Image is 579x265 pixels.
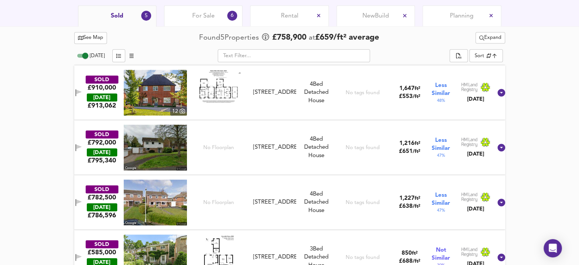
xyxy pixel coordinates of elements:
span: £ 913,062 [88,101,116,110]
div: SOLD [86,75,118,84]
div: Sort [475,52,484,59]
div: 1 Monks Walk, SO23 7GD [250,88,299,96]
span: / ft² [413,204,420,209]
div: [DATE] [461,205,491,213]
img: streetview [124,180,187,225]
a: property thumbnail 12 [124,70,187,116]
span: 47 % [437,153,445,159]
img: Land Registry [461,82,491,92]
div: SOLD£792,000 [DATE]£795,340No Floorplan[STREET_ADDRESS]4Bed Detached HouseNo tags found1,216ft²£6... [74,120,505,175]
div: split button [475,32,505,44]
div: SOLD [86,185,118,193]
span: 1,647 [399,86,415,92]
div: 4 Bed Detached House [299,190,333,215]
div: 6 [227,11,237,21]
div: 12 [170,107,187,116]
span: / ft² [413,149,420,154]
div: 4 Bed Detached House [299,80,333,105]
span: Not Similar [432,246,450,262]
span: ft² [412,251,418,256]
input: Text Filter... [218,49,370,62]
span: 1,216 [399,141,415,146]
img: Land Registry [461,137,491,147]
div: £585,000 [88,248,116,257]
span: Less Similar [432,137,450,153]
img: Land Registry [461,192,491,202]
svg: Show Details [497,198,506,207]
span: No Floorplan [203,144,234,151]
img: Land Registry [461,247,491,257]
span: £ 688 [399,259,420,264]
span: 850 [402,251,412,256]
span: New Build [362,12,389,20]
div: [STREET_ADDRESS] [253,253,296,261]
div: 5 [141,11,151,21]
span: £ 758,900 [272,32,306,43]
div: 4 Bed Detached House [299,135,333,160]
span: No Floorplan [203,199,234,206]
span: Rental [281,12,298,20]
span: Sold [111,12,123,20]
div: 11 Stoke Road, SO23 7ET [250,143,299,151]
span: ft² [415,196,420,201]
div: [STREET_ADDRESS] [253,88,296,96]
span: Less Similar [432,191,450,207]
span: [DATE] [90,53,105,58]
div: SOLD [86,130,118,138]
div: £792,000 [88,138,116,147]
span: £ 638 [399,204,420,209]
span: / ft² [413,94,420,99]
div: [DATE] [461,150,491,158]
div: split button [450,49,468,62]
span: Planning [450,12,474,20]
div: [DATE] [87,93,117,101]
div: [STREET_ADDRESS] [253,143,296,151]
div: No tags found [345,144,379,151]
span: £ 786,596 [88,211,116,220]
button: Expand [475,32,505,44]
span: at [309,34,315,42]
div: SOLD£910,000 [DATE]£913,062property thumbnail 12 Floorplan[STREET_ADDRESS]4Bed Detached HouseNo t... [74,65,505,120]
div: [DATE] [461,95,491,103]
span: ft² [415,141,420,146]
svg: Show Details [497,88,506,97]
span: Less Similar [432,82,450,98]
div: No tags found [345,199,379,206]
span: ft² [415,86,420,91]
div: SOLD£782,500 [DATE]£786,596No Floorplan[STREET_ADDRESS]4Bed Detached HouseNo tags found1,227ft²£6... [74,175,505,230]
span: £ 651 [399,149,420,154]
span: £ 659 / ft² average [315,34,379,42]
span: 47 % [437,207,445,214]
div: No tags found [345,89,379,96]
span: Expand [479,34,501,42]
svg: Show Details [497,143,506,152]
span: For Sale [192,12,215,20]
div: Found 5 Propert ies [199,33,261,43]
div: [DATE] [87,148,117,156]
div: Sort [469,49,502,62]
div: £910,000 [88,84,116,92]
span: £ 553 [399,94,420,100]
span: See Map [78,34,104,42]
div: [STREET_ADDRESS] [253,198,296,206]
img: Floorplan [196,70,241,103]
span: / ft² [413,259,420,264]
div: Open Intercom Messenger [544,239,562,257]
img: streetview [124,125,187,170]
span: 1,227 [399,196,415,201]
svg: Show Details [497,253,506,262]
img: property thumbnail [124,70,187,116]
span: 48 % [437,98,445,104]
div: £782,500 [88,193,116,202]
div: SOLD [86,240,118,248]
div: [DATE] [87,203,117,211]
span: £ 795,340 [88,156,116,165]
button: See Map [74,32,107,44]
div: No tags found [345,254,379,261]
